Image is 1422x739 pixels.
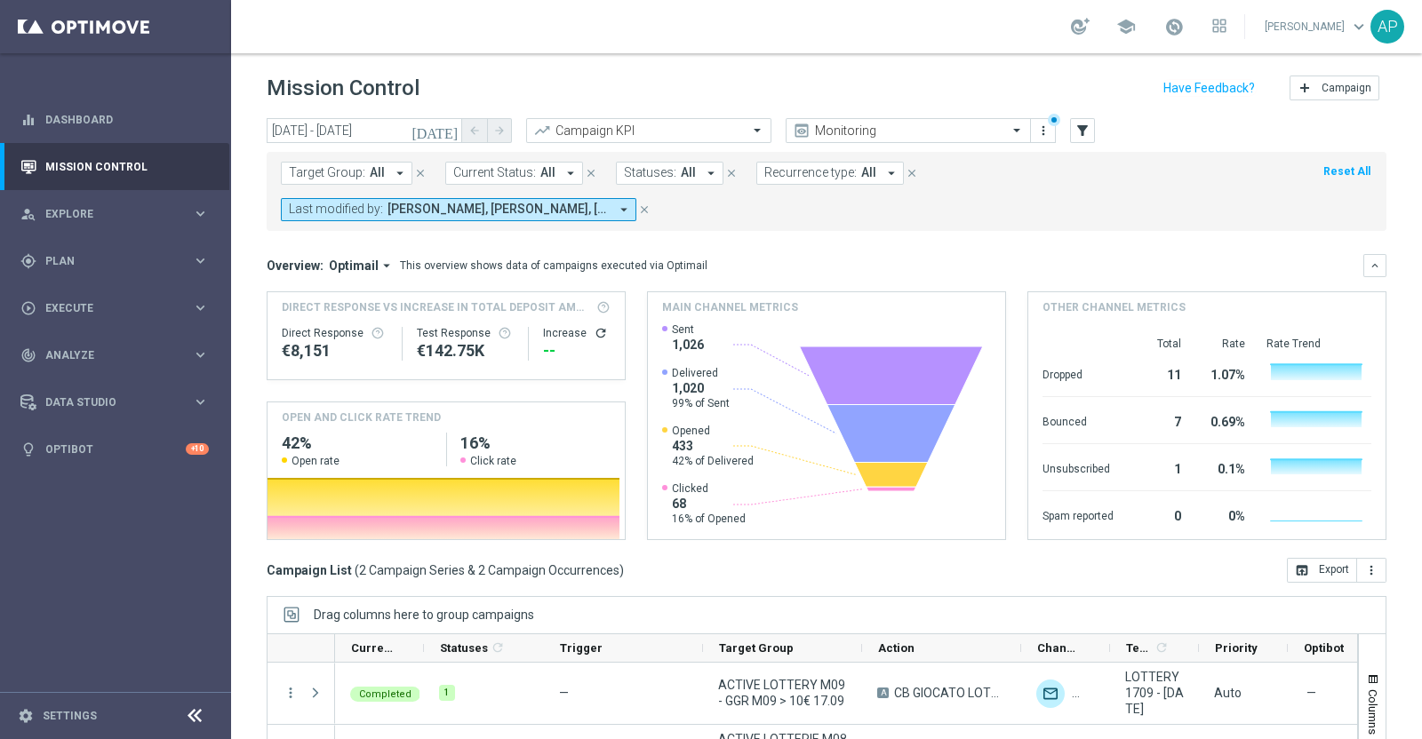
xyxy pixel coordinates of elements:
[1036,123,1051,138] i: more_vert
[719,641,794,655] span: Target Group
[470,454,516,468] span: Click rate
[672,424,754,438] span: Opened
[192,205,209,222] i: keyboard_arrow_right
[1287,558,1357,583] button: open_in_browser Export
[861,165,876,180] span: All
[282,299,591,315] span: Direct Response VS Increase In Total Deposit Amount
[1043,359,1114,387] div: Dropped
[1072,679,1100,708] img: In-app Inbox
[439,685,455,701] div: 1
[1036,679,1065,708] img: Optimail
[672,454,754,468] span: 42% of Delivered
[1357,558,1386,583] button: more_vert
[20,395,210,409] button: Data Studio keyboard_arrow_right
[20,300,36,316] i: play_circle_outline
[1304,641,1344,655] span: Optibot
[786,118,1031,143] ng-select: Monitoring
[638,203,651,216] i: close
[756,162,904,185] button: Recurrence type: All arrow_drop_down
[1037,641,1080,655] span: Channel
[20,348,210,362] div: track_changes Analyze keyboard_arrow_right
[460,433,611,454] h2: 16%
[1202,453,1245,481] div: 0.1%
[1322,82,1371,94] span: Campaign
[20,442,210,457] button: lightbulb Optibot +10
[282,326,387,340] div: Direct Response
[289,165,365,180] span: Target Group:
[543,326,611,340] div: Increase
[20,254,210,268] button: gps_fixed Plan keyboard_arrow_right
[488,638,505,657] span: Calculate column
[324,258,400,274] button: Optimail arrow_drop_down
[355,562,359,578] span: (
[314,608,534,622] span: Drag columns here to group campaigns
[1366,689,1380,735] span: Columns
[543,340,611,362] div: --
[20,207,210,221] div: person_search Explore keyboard_arrow_right
[1202,337,1245,351] div: Rate
[267,258,324,274] h3: Overview:
[20,425,209,473] div: Optibot
[359,562,619,578] span: 2 Campaign Series & 2 Campaign Occurrences
[387,202,609,217] span: Antonio Iacovone Edoardo Ellena Jennyffer Gonzalez
[20,301,210,315] div: play_circle_outline Execute keyboard_arrow_right
[1035,120,1052,141] button: more_vert
[20,206,192,222] div: Explore
[314,608,534,622] div: Row Groups
[1152,638,1169,657] span: Calculate column
[1364,563,1378,577] i: more_vert
[1298,81,1312,95] i: add
[20,347,192,363] div: Analyze
[906,167,918,179] i: close
[672,438,754,454] span: 433
[267,118,462,143] input: Select date range
[292,454,340,468] span: Open rate
[487,118,512,143] button: arrow_forward
[445,162,583,185] button: Current Status: All arrow_drop_down
[417,326,515,340] div: Test Response
[1290,75,1379,100] button: add Campaign
[878,641,915,655] span: Action
[1202,359,1245,387] div: 1.07%
[904,163,920,183] button: close
[616,202,632,218] i: arrow_drop_down
[585,167,597,179] i: close
[894,685,1006,701] span: CB GIOCATO LOTTERIE 10% MAX 200 EURO - SPENDIBILE LOTTERIE
[468,124,481,137] i: arrow_back
[681,165,696,180] span: All
[883,165,899,181] i: arrow_drop_down
[20,394,192,410] div: Data Studio
[45,143,209,190] a: Mission Control
[192,393,209,410] i: keyboard_arrow_right
[268,663,335,725] div: Press SPACE to select this row.
[491,640,505,655] i: refresh
[1135,359,1181,387] div: 11
[1263,13,1370,40] a: [PERSON_NAME]keyboard_arrow_down
[493,124,506,137] i: arrow_forward
[1074,123,1090,139] i: filter_alt
[672,366,730,380] span: Delivered
[1202,500,1245,528] div: 0%
[329,258,379,274] span: Optimail
[43,711,97,721] a: Settings
[1043,453,1114,481] div: Unsubscribed
[725,167,738,179] i: close
[672,322,704,337] span: Sent
[1135,337,1181,351] div: Total
[1126,641,1152,655] span: Templates
[1048,114,1060,126] div: There are unsaved changes
[1202,406,1245,434] div: 0.69%
[1125,669,1184,717] span: LOTTERY1709 - 17.09.2025
[417,340,515,362] div: €142,752
[793,122,811,139] i: preview
[1070,118,1095,143] button: filter_alt
[400,258,707,274] div: This overview shows data of campaigns executed via Optimail
[282,433,432,454] h2: 42%
[672,512,746,526] span: 16% of Opened
[350,685,420,702] colored-tag: Completed
[282,409,441,425] h4: OPEN AND CLICK RATE TREND
[411,123,459,139] i: [DATE]
[45,397,192,408] span: Data Studio
[267,562,624,578] h3: Campaign List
